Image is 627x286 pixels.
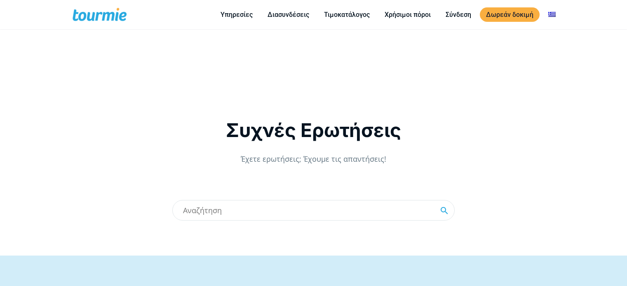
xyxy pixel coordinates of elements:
a: Διασυνδέσεις [261,9,315,20]
a: Τιμοκατάλογος [318,9,376,20]
a: Υπηρεσίες [214,9,259,20]
input: Αναζήτηση [172,200,455,221]
span: Έχετε ερωτήσεις; Έχουμε τις απαντήσεις! [241,154,386,164]
a: Σύνδεση [439,9,477,20]
a: Χρήσιμοι πόροι [378,9,437,20]
a: Δωρεάν δοκιμή [480,7,540,22]
span: Συχνές Ερωτήσεις [226,119,401,142]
